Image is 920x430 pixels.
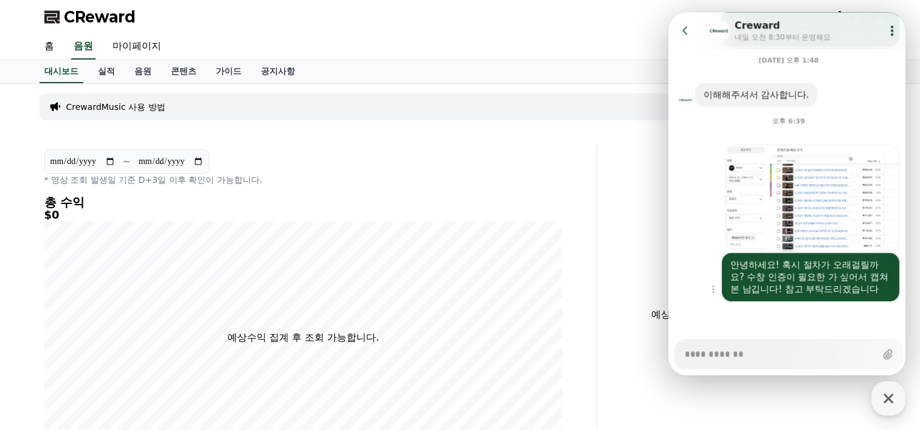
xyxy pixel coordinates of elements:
[227,330,379,345] p: 예상수익 집계 후 조회 가능합니다.
[607,307,847,322] p: 예상수익 집계 후 조회 가능합니다.
[88,60,125,83] a: 실적
[161,60,206,83] a: 콘텐츠
[206,60,251,83] a: 가이드
[35,34,64,60] a: 홈
[44,209,562,221] h5: $0
[64,7,136,27] span: CReward
[125,60,161,83] a: 음원
[103,34,171,60] a: 마이페이지
[251,60,305,83] a: 공지사항
[40,60,83,83] a: 대시보드
[66,101,165,113] a: CrewardMusic 사용 방법
[44,196,562,209] h4: 총 수익
[44,174,562,186] p: * 영상 조회 발생일 기준 D+3일 이후 확인이 가능합니다.
[668,12,905,375] iframe: Channel chat
[123,154,131,169] p: ~
[44,7,136,27] a: CReward
[71,34,95,60] a: 음원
